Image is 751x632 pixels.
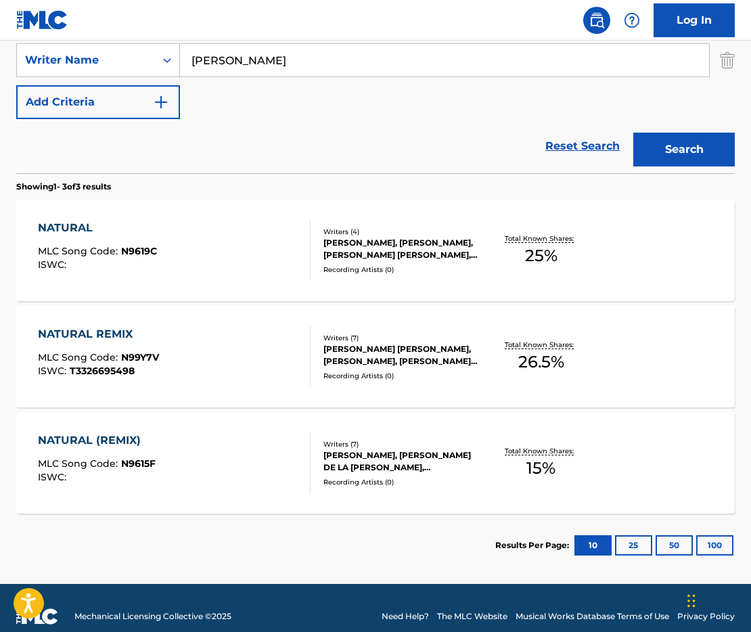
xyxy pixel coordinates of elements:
[323,477,481,487] div: Recording Artists ( 0 )
[16,608,58,625] img: logo
[323,343,481,367] div: [PERSON_NAME] [PERSON_NAME], [PERSON_NAME], [PERSON_NAME] [PERSON_NAME], [PERSON_NAME], [PERSON_N...
[505,446,577,456] p: Total Known Shares:
[38,245,121,257] span: MLC Song Code :
[323,449,481,474] div: [PERSON_NAME], [PERSON_NAME] DE LA [PERSON_NAME], [PERSON_NAME] [PERSON_NAME] [PERSON_NAME], [PER...
[525,244,557,268] span: 25 %
[16,306,735,407] a: NATURAL REMIXMLC Song Code:N99Y7VISWC:T3326695498Writers (7)[PERSON_NAME] [PERSON_NAME], [PERSON_...
[323,439,481,449] div: Writers ( 7 )
[38,326,159,342] div: NATURAL REMIX
[633,133,735,166] button: Search
[505,233,577,244] p: Total Known Shares:
[683,567,751,632] iframe: Chat Widget
[16,412,735,514] a: NATURAL (REMIX)MLC Song Code:N9615FISWC:Writers (7)[PERSON_NAME], [PERSON_NAME] DE LA [PERSON_NAM...
[323,265,481,275] div: Recording Artists ( 0 )
[38,220,157,236] div: NATURAL
[656,535,693,556] button: 50
[589,12,605,28] img: search
[38,471,70,483] span: ISWC :
[38,351,121,363] span: MLC Song Code :
[574,535,612,556] button: 10
[323,227,481,237] div: Writers ( 4 )
[539,131,627,161] a: Reset Search
[526,456,555,480] span: 15 %
[323,237,481,261] div: [PERSON_NAME], [PERSON_NAME], [PERSON_NAME] [PERSON_NAME], [PERSON_NAME]
[16,181,111,193] p: Showing 1 - 3 of 3 results
[323,333,481,343] div: Writers ( 7 )
[618,7,645,34] div: Help
[121,351,159,363] span: N99Y7V
[121,245,157,257] span: N9619C
[323,371,481,381] div: Recording Artists ( 0 )
[153,94,169,110] img: 9d2ae6d4665cec9f34b9.svg
[720,43,735,77] img: Delete Criterion
[16,200,735,301] a: NATURALMLC Song Code:N9619CISWC:Writers (4)[PERSON_NAME], [PERSON_NAME], [PERSON_NAME] [PERSON_NA...
[38,457,121,470] span: MLC Song Code :
[687,581,696,621] div: Drag
[518,350,564,374] span: 26.5 %
[16,10,68,30] img: MLC Logo
[38,258,70,271] span: ISWC :
[16,85,180,119] button: Add Criteria
[615,535,652,556] button: 25
[516,610,669,623] a: Musical Works Database Terms of Use
[696,535,733,556] button: 100
[121,457,156,470] span: N9615F
[38,432,156,449] div: NATURAL (REMIX)
[16,1,735,173] form: Search Form
[583,7,610,34] a: Public Search
[624,12,640,28] img: help
[70,365,135,377] span: T3326695498
[654,3,735,37] a: Log In
[74,610,231,623] span: Mechanical Licensing Collective © 2025
[38,365,70,377] span: ISWC :
[25,52,147,68] div: Writer Name
[505,340,577,350] p: Total Known Shares:
[437,610,507,623] a: The MLC Website
[677,610,735,623] a: Privacy Policy
[382,610,429,623] a: Need Help?
[495,539,572,551] p: Results Per Page:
